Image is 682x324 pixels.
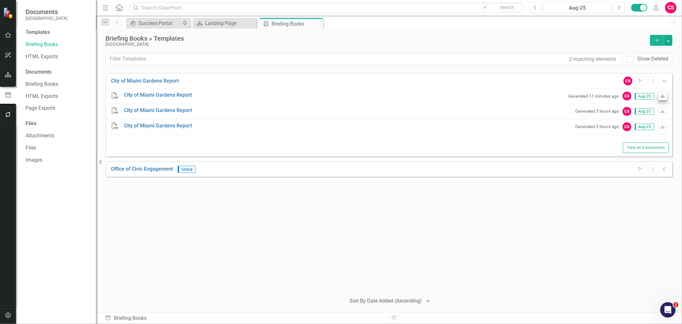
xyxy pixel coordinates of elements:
[205,19,255,27] div: Landing Page
[623,122,631,131] div: CS
[637,55,668,63] div: Show Deleted
[26,132,90,140] a: Attachments
[271,20,322,28] div: Briefing Books
[673,302,678,307] span: 2
[623,77,632,85] div: CS
[665,2,677,13] button: CS
[26,105,90,112] a: Page Exports
[128,19,181,27] a: Success Portal
[26,8,67,16] span: Documents
[568,54,618,64] div: 2 matching elements
[26,93,90,100] a: HTML Exports
[124,122,192,130] a: City of Miami Gardens Report
[138,19,181,27] div: Success Portal
[26,81,90,88] a: Briefing Books
[26,144,90,152] a: Files
[106,53,623,65] input: Filter Templates...
[26,69,90,76] div: Documents
[124,107,192,114] a: City of Miami Gardens Report
[635,108,654,115] span: Aug-25
[111,77,179,85] a: City of Miami Gardens Report
[26,157,90,164] a: Images
[568,93,619,99] small: Generated 11 minutes ago
[106,42,647,47] div: [GEOGRAPHIC_DATA]
[635,124,654,130] span: Aug-25
[3,7,15,19] img: ClearPoint Strategy
[623,142,669,153] button: View all 9 documents
[129,2,525,13] input: Search ClearPoint...
[26,120,90,127] div: Files
[106,35,647,42] div: Briefing Books » Templates
[623,92,631,101] div: CS
[194,19,255,27] a: Landing Page
[545,4,609,12] div: Aug-25
[500,5,514,10] span: Search
[491,3,523,12] button: Search
[111,166,173,173] a: Office of Civic Engagement
[576,124,619,130] small: Generated 3 hours ago
[178,166,195,173] span: Global
[105,315,384,322] div: Briefing Books
[623,107,631,116] div: CS
[124,92,192,99] a: City of Miami Gardens Report
[543,2,611,13] button: Aug-25
[26,53,90,61] a: HTML Exports
[26,16,67,21] small: [GEOGRAPHIC_DATA]
[660,302,676,318] iframe: Intercom live chat
[26,29,90,36] div: Templates
[26,41,90,48] a: Briefing Books
[635,93,654,100] span: Aug-25
[576,108,619,114] small: Generated 3 hours ago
